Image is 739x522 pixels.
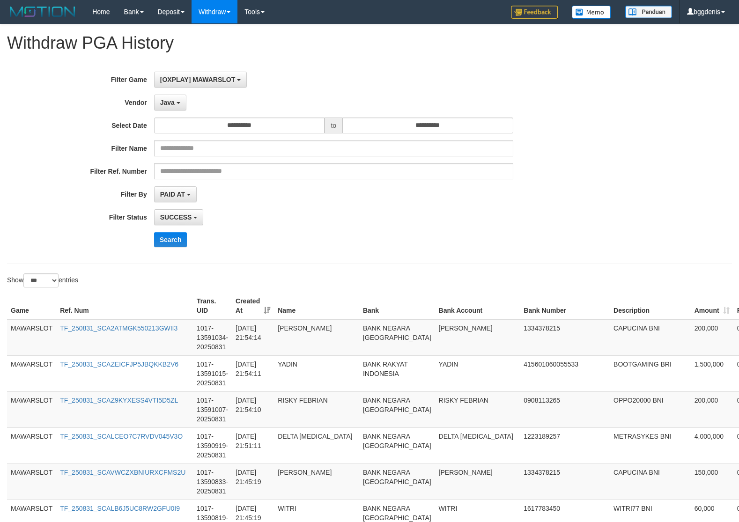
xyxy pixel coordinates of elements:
[435,427,520,463] td: DELTA [MEDICAL_DATA]
[610,293,691,319] th: Description
[154,95,186,110] button: Java
[610,355,691,391] td: BOOTGAMING BRI
[193,319,232,356] td: 1017-13591034-20250831
[511,6,558,19] img: Feedback.jpg
[274,427,359,463] td: DELTA [MEDICAL_DATA]
[160,99,175,106] span: Java
[193,355,232,391] td: 1017-13591015-20250831
[625,6,672,18] img: panduan.png
[7,5,78,19] img: MOTION_logo.png
[160,191,185,198] span: PAID AT
[60,360,178,368] a: TF_250831_SCAZEICFJP5JBQKKB2V6
[359,463,435,500] td: BANK NEGARA [GEOGRAPHIC_DATA]
[435,463,520,500] td: [PERSON_NAME]
[274,319,359,356] td: [PERSON_NAME]
[610,463,691,500] td: CAPUCINA BNI
[274,463,359,500] td: [PERSON_NAME]
[325,118,342,133] span: to
[60,324,177,332] a: TF_250831_SCA2ATMGK550213GWII3
[7,427,56,463] td: MAWARSLOT
[520,355,610,391] td: 415601060055533
[274,293,359,319] th: Name
[610,427,691,463] td: METRASYKES BNI
[154,232,187,247] button: Search
[232,391,274,427] td: [DATE] 21:54:10
[7,293,56,319] th: Game
[60,505,180,512] a: TF_250831_SCALB6J5UC8RW2GFU0I9
[23,273,59,287] select: Showentries
[7,391,56,427] td: MAWARSLOT
[520,293,610,319] th: Bank Number
[435,293,520,319] th: Bank Account
[691,355,733,391] td: 1,500,000
[154,186,197,202] button: PAID AT
[160,213,192,221] span: SUCCESS
[572,6,611,19] img: Button%20Memo.svg
[193,427,232,463] td: 1017-13590919-20250831
[691,427,733,463] td: 4,000,000
[274,391,359,427] td: RISKY FEBRIAN
[610,319,691,356] td: CAPUCINA BNI
[610,391,691,427] td: OPPO20000 BNI
[359,355,435,391] td: BANK RAKYAT INDONESIA
[7,463,56,500] td: MAWARSLOT
[520,319,610,356] td: 1334378215
[691,293,733,319] th: Amount: activate to sort column ascending
[7,273,78,287] label: Show entries
[359,427,435,463] td: BANK NEGARA [GEOGRAPHIC_DATA]
[520,463,610,500] td: 1334378215
[193,391,232,427] td: 1017-13591007-20250831
[154,209,204,225] button: SUCCESS
[60,397,178,404] a: TF_250831_SCAZ9KYXESS4VTI5D5ZL
[691,319,733,356] td: 200,000
[520,391,610,427] td: 0908113265
[7,34,732,52] h1: Withdraw PGA History
[60,469,185,476] a: TF_250831_SCAVWCZXBNIURXCFMS2U
[359,293,435,319] th: Bank
[56,293,193,319] th: Ref. Num
[7,319,56,356] td: MAWARSLOT
[435,355,520,391] td: YADIN
[359,319,435,356] td: BANK NEGARA [GEOGRAPHIC_DATA]
[359,391,435,427] td: BANK NEGARA [GEOGRAPHIC_DATA]
[160,76,236,83] span: [OXPLAY] MAWARSLOT
[232,427,274,463] td: [DATE] 21:51:11
[274,355,359,391] td: YADIN
[520,427,610,463] td: 1223189257
[691,463,733,500] td: 150,000
[193,293,232,319] th: Trans. UID
[232,293,274,319] th: Created At: activate to sort column ascending
[232,463,274,500] td: [DATE] 21:45:19
[691,391,733,427] td: 200,000
[435,319,520,356] td: [PERSON_NAME]
[193,463,232,500] td: 1017-13590833-20250831
[154,72,247,88] button: [OXPLAY] MAWARSLOT
[7,355,56,391] td: MAWARSLOT
[435,391,520,427] td: RISKY FEBRIAN
[60,433,183,440] a: TF_250831_SCALCEO7C7RVDV045V3O
[232,355,274,391] td: [DATE] 21:54:11
[232,319,274,356] td: [DATE] 21:54:14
